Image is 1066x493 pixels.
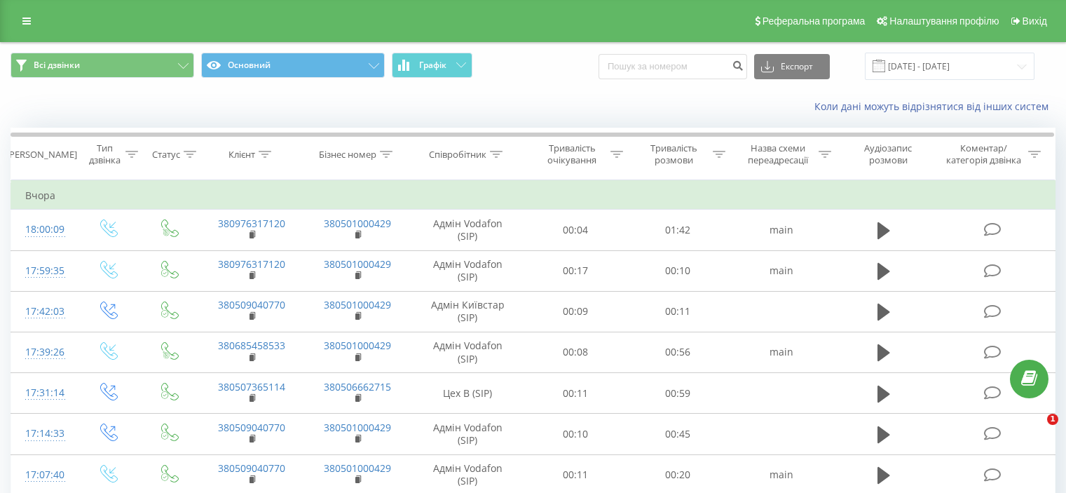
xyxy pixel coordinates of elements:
button: Експорт [754,54,830,79]
a: 380976317120 [218,257,285,271]
div: Співробітник [429,149,486,161]
a: 380501000429 [324,339,391,352]
td: 00:11 [525,373,627,414]
td: 00:10 [525,414,627,454]
button: Основний [201,53,385,78]
div: Бізнес номер [319,149,376,161]
div: Статус [152,149,180,161]
a: 380501000429 [324,217,391,230]
a: 380506662715 [324,380,391,393]
a: 380509040770 [218,298,285,311]
td: 00:08 [525,332,627,372]
td: 00:59 [627,373,728,414]
td: 00:10 [627,250,728,291]
a: 380501000429 [324,298,391,311]
a: 380501000429 [324,461,391,475]
span: Налаштування профілю [889,15,999,27]
input: Пошук за номером [599,54,747,79]
div: 17:31:14 [25,379,62,407]
div: Клієнт [228,149,255,161]
iframe: Intercom live chat [1018,414,1052,447]
a: 380507365114 [218,380,285,393]
div: 17:39:26 [25,339,62,366]
div: Тип дзвінка [88,142,121,166]
div: Коментар/категорія дзвінка [943,142,1025,166]
td: main [728,332,834,372]
div: 17:07:40 [25,461,62,489]
span: Графік [419,60,446,70]
span: Реферальна програма [763,15,866,27]
a: 380509040770 [218,461,285,475]
div: 17:42:03 [25,298,62,325]
td: Адмін Vodafon (SIP) [411,210,525,250]
a: 380509040770 [218,421,285,434]
div: Тривалість розмови [639,142,709,166]
td: 00:11 [627,291,728,332]
td: Адмін Vodafon (SIP) [411,414,525,454]
td: Адмін Vodafon (SIP) [411,250,525,291]
td: 00:56 [627,332,728,372]
div: 18:00:09 [25,216,62,243]
div: 17:59:35 [25,257,62,285]
button: Графік [392,53,472,78]
td: 00:45 [627,414,728,454]
td: Адмін Vodafon (SIP) [411,332,525,372]
div: 17:14:33 [25,420,62,447]
span: Вихід [1023,15,1047,27]
td: 00:04 [525,210,627,250]
td: 00:17 [525,250,627,291]
div: Тривалість очікування [538,142,608,166]
a: 380501000429 [324,421,391,434]
span: Всі дзвінки [34,60,80,71]
td: main [728,250,834,291]
td: 00:09 [525,291,627,332]
div: Назва схеми переадресації [742,142,815,166]
a: 380501000429 [324,257,391,271]
button: Всі дзвінки [11,53,194,78]
td: 01:42 [627,210,728,250]
td: Цех B (SIP) [411,373,525,414]
a: 380976317120 [218,217,285,230]
a: 380685458533 [218,339,285,352]
td: main [728,210,834,250]
span: 1 [1047,414,1058,425]
td: Вчора [11,182,1055,210]
a: Коли дані можуть відрізнятися вiд інших систем [814,100,1055,113]
div: [PERSON_NAME] [6,149,77,161]
td: Адмін Київстар (SIP) [411,291,525,332]
div: Аудіозапис розмови [847,142,929,166]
